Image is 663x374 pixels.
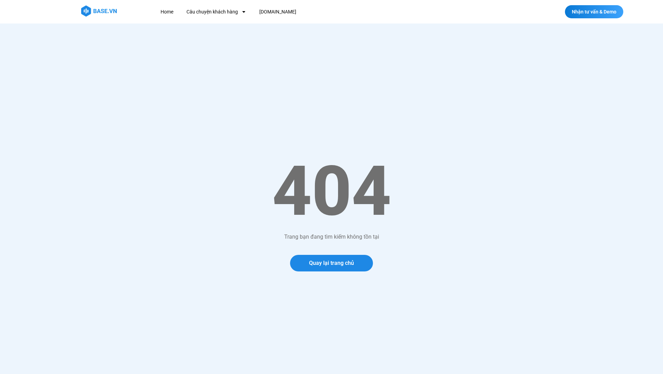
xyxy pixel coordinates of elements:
a: Quay lại trang chủ [290,255,373,271]
span: Nhận tư vấn & Demo [572,9,616,14]
p: Trang bạn đang tìm kiếm không tồn tại [86,233,577,241]
a: Câu chuyện khách hàng [181,6,251,18]
h1: 404 [86,150,577,233]
a: Home [155,6,179,18]
nav: Menu [155,6,423,18]
a: [DOMAIN_NAME] [254,6,301,18]
a: Nhận tư vấn & Demo [565,5,623,18]
span: Quay lại trang chủ [309,260,354,266]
